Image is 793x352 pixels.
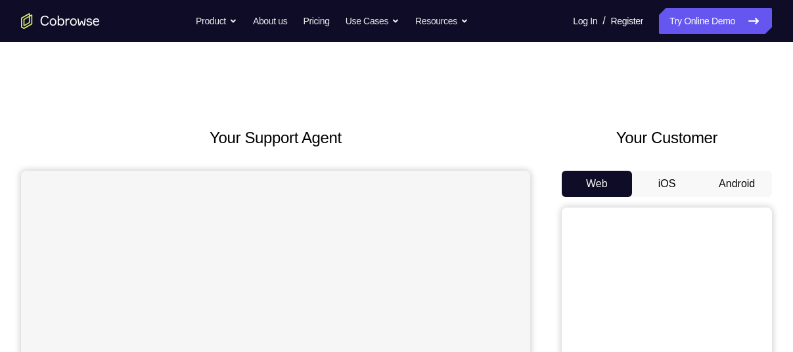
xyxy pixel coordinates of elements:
[253,8,287,34] a: About us
[702,171,772,197] button: Android
[346,8,399,34] button: Use Cases
[562,126,772,150] h2: Your Customer
[303,8,329,34] a: Pricing
[196,8,237,34] button: Product
[21,13,100,29] a: Go to the home page
[611,8,643,34] a: Register
[659,8,772,34] a: Try Online Demo
[573,8,597,34] a: Log In
[21,126,530,150] h2: Your Support Agent
[415,8,468,34] button: Resources
[602,13,605,29] span: /
[632,171,702,197] button: iOS
[562,171,632,197] button: Web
